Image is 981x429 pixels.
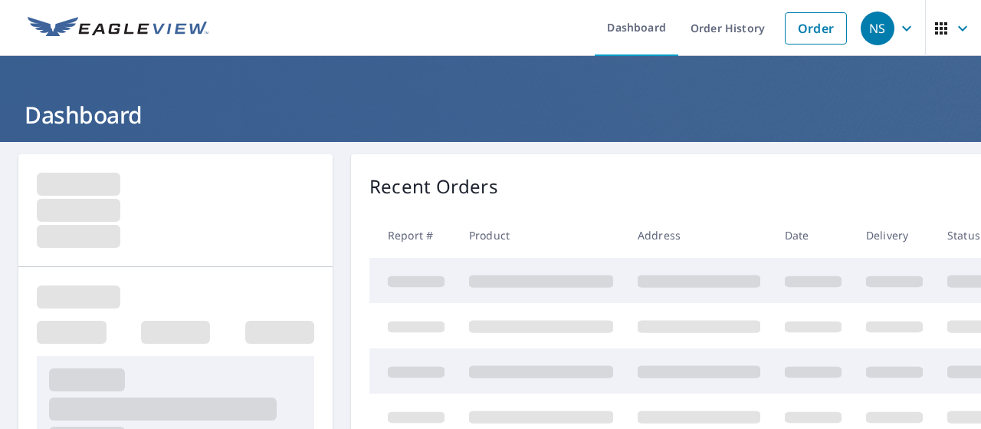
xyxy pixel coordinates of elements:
th: Product [457,213,625,258]
th: Address [625,213,773,258]
th: Date [773,213,854,258]
p: Recent Orders [369,173,498,200]
a: Order [785,12,847,45]
th: Delivery [854,213,935,258]
th: Report # [369,213,457,258]
div: NS [861,12,894,45]
h1: Dashboard [18,99,963,130]
img: EV Logo [28,17,208,40]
